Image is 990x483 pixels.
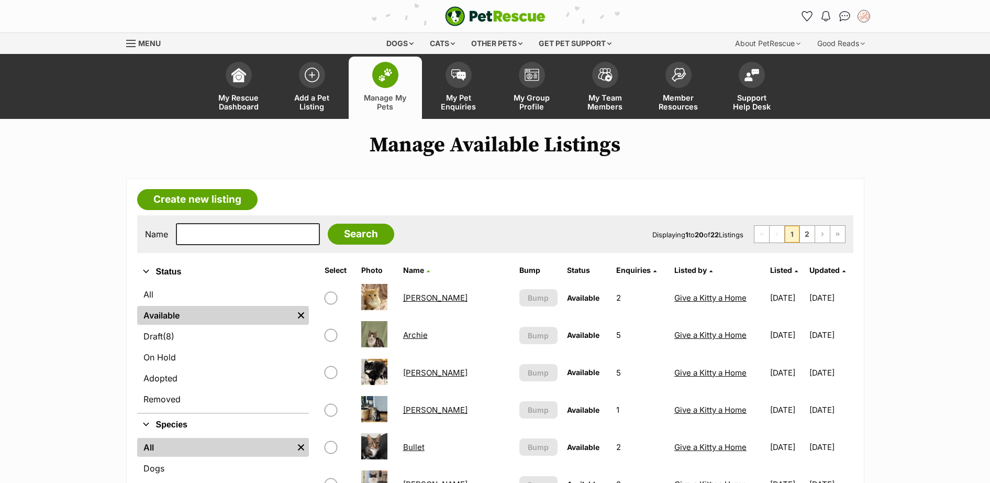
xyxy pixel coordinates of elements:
[612,317,669,353] td: 5
[508,93,555,111] span: My Group Profile
[770,226,784,243] span: Previous page
[403,368,468,378] a: [PERSON_NAME]
[859,11,869,21] img: Give a Kitty a Home profile pic
[612,392,669,428] td: 1
[403,405,468,415] a: [PERSON_NAME]
[809,355,852,391] td: [DATE]
[138,39,161,48] span: Menu
[567,331,599,339] span: Available
[563,262,611,279] th: Status
[519,289,558,306] button: Bump
[293,306,309,325] a: Remove filter
[403,442,425,452] a: Bullet
[293,438,309,457] a: Remove filter
[809,266,846,275] a: Updated
[766,317,808,353] td: [DATE]
[357,262,398,279] th: Photo
[137,459,309,478] a: Dogs
[528,442,549,453] span: Bump
[770,266,798,275] a: Listed
[728,33,808,54] div: About PetRescue
[821,11,830,21] img: notifications-46538b983faf8c2785f20acdc204bb7945ddae34d4c08c2a6579f10ce5e182be.svg
[435,93,482,111] span: My Pet Enquiries
[379,33,421,54] div: Dogs
[809,392,852,428] td: [DATE]
[766,429,808,465] td: [DATE]
[495,57,569,119] a: My Group Profile
[531,33,619,54] div: Get pet support
[837,8,853,25] a: Conversations
[519,438,558,456] button: Bump
[612,280,669,316] td: 2
[616,266,651,275] span: translation missing: en.admin.listings.index.attributes.enquiries
[799,8,816,25] a: Favourites
[809,317,852,353] td: [DATE]
[349,57,422,119] a: Manage My Pets
[422,57,495,119] a: My Pet Enquiries
[674,368,747,378] a: Give a Kitty a Home
[810,33,872,54] div: Good Reads
[403,266,424,275] span: Name
[215,93,262,111] span: My Rescue Dashboard
[830,226,845,243] a: Last page
[403,266,430,275] a: Name
[710,230,719,239] strong: 22
[137,369,309,388] a: Adopted
[695,230,704,239] strong: 20
[137,265,309,279] button: Status
[766,355,808,391] td: [DATE]
[275,57,349,119] a: Add a Pet Listing
[137,189,258,210] a: Create new listing
[145,229,168,239] label: Name
[126,33,168,52] a: Menu
[445,6,546,26] img: logo-e224e6f780fb5917bec1dbf3a21bbac754714ae5b6737aabdf751b685950b380.svg
[674,266,707,275] span: Listed by
[320,262,356,279] th: Select
[598,68,613,82] img: team-members-icon-5396bd8760b3fe7c0b43da4ab00e1e3bb1a5d9ba89233759b79545d2d3fc5d0d.svg
[818,8,835,25] button: Notifications
[685,230,688,239] strong: 1
[445,6,546,26] a: PetRescue
[855,8,872,25] button: My account
[528,292,549,303] span: Bump
[569,57,642,119] a: My Team Members
[528,330,549,341] span: Bump
[451,69,466,81] img: pet-enquiries-icon-7e3ad2cf08bfb03b45e93fb7055b45f3efa6380592205ae92323e6603595dc1f.svg
[799,8,872,25] ul: Account quick links
[612,355,669,391] td: 5
[674,293,747,303] a: Give a Kitty a Home
[766,280,808,316] td: [DATE]
[674,442,747,452] a: Give a Kitty a Home
[305,68,319,82] img: add-pet-listing-icon-0afa8454b4691262ce3f59096e99ab1cd57d4a30225e0717b998d2c9b9846f56.svg
[809,429,852,465] td: [DATE]
[754,226,769,243] span: First page
[464,33,530,54] div: Other pets
[519,327,558,344] button: Bump
[362,93,409,111] span: Manage My Pets
[715,57,788,119] a: Support Help Desk
[642,57,715,119] a: Member Resources
[328,224,394,245] input: Search
[137,327,309,346] a: Draft
[567,405,599,414] span: Available
[671,68,686,82] img: member-resources-icon-8e73f808a243e03378d46382f2149f9095a855e16c252ad45f914b54edf8863c.svg
[163,330,174,343] span: (8)
[766,392,808,428] td: [DATE]
[422,33,462,54] div: Cats
[744,69,759,81] img: help-desk-icon-fdf02630f3aa405de69fd3d07c3f3aa587a6932b1a1747fa1d2bba05be0121f9.svg
[809,280,852,316] td: [DATE]
[202,57,275,119] a: My Rescue Dashboard
[839,11,850,21] img: chat-41dd97257d64d25036548639549fe6c8038ab92f7586957e7f3b1b290dea8141.svg
[800,226,815,243] a: Page 2
[137,438,293,457] a: All
[525,69,539,81] img: group-profile-icon-3fa3cf56718a62981997c0bc7e787c4b2cf8bcc04b72c1350f741eb67cf2f40e.svg
[612,429,669,465] td: 2
[137,390,309,409] a: Removed
[770,266,792,275] span: Listed
[582,93,629,111] span: My Team Members
[809,266,840,275] span: Updated
[137,348,309,367] a: On Hold
[567,368,599,377] span: Available
[288,93,336,111] span: Add a Pet Listing
[528,367,549,378] span: Bump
